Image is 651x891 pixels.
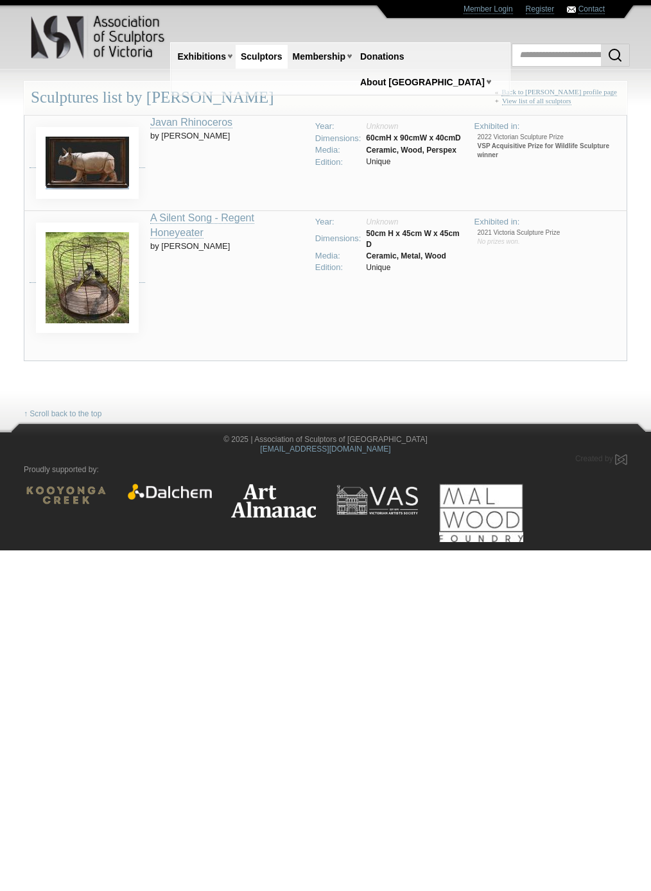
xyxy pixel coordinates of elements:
img: Chris Stubbs [36,127,139,199]
img: Search [607,47,623,63]
img: Mal Wood Foundry [439,484,524,541]
div: « + [495,88,620,110]
a: Back to [PERSON_NAME] profile page [501,88,617,96]
a: Javan Rhinoceros [150,117,232,128]
img: Created by Marby [615,454,627,465]
span: Exhibited in: [474,121,520,131]
a: Membership [288,45,351,69]
div: © 2025 | Association of Sculptors of [GEOGRAPHIC_DATA] [14,435,637,454]
td: Media: [313,250,364,262]
li: 2022 Victorian Sculpture Prize [478,133,621,142]
a: Exhibitions [173,45,231,69]
p: Proudly supported by: [24,465,627,475]
li: 2021 Victoria Sculpture Prize [478,228,621,237]
span: Exhibited in: [474,217,520,226]
img: Dalchem Products [128,484,213,500]
a: Donations [355,45,409,69]
td: by [PERSON_NAME] [150,115,308,211]
span: Unknown [366,122,398,131]
img: logo.png [30,13,167,62]
img: Art Almanac [231,484,316,518]
strong: VSP Acquisitive Prize for Wildlife Sculpture winner [478,142,610,158]
a: Contact [578,4,605,14]
img: Contact ASV [567,6,576,13]
td: Edition: [313,157,364,169]
span: No prizes won. [478,238,520,245]
span: Unknown [366,217,398,226]
a: [EMAIL_ADDRESS][DOMAIN_NAME] [260,445,390,454]
td: Edition: [313,262,364,274]
a: Sculptors [236,45,288,69]
a: Register [526,4,555,14]
td: Year: [313,216,364,228]
td: Dimensions: [313,133,364,145]
a: Created by [575,454,627,463]
div: Sculptures list by [PERSON_NAME] [24,81,627,115]
strong: 60cmH x 90cmW x 40cmD [366,133,460,142]
td: Media: [313,144,364,157]
img: Kooyonga Wines [24,484,108,507]
td: Year: [313,121,364,133]
td: Dimensions: [313,228,364,250]
strong: Ceramic, Metal, Wood [366,251,446,260]
span: Created by [575,454,613,463]
strong: Ceramic, Wood, Perspex [366,146,456,155]
a: ↑ Scroll back to the top [24,409,101,419]
a: Member Login [464,4,513,14]
td: Unique [363,157,463,169]
td: Unique [363,262,464,274]
strong: 50cm H x 45cm W x 45cm D [366,229,459,249]
img: Chris Stubbs [36,223,139,333]
a: About [GEOGRAPHIC_DATA] [355,71,490,94]
a: View list of all sculptors [502,97,571,105]
a: A Silent Song - Regent Honeyeater [150,212,254,239]
img: Victorian Artists Society [335,484,420,516]
td: by [PERSON_NAME] [150,211,308,361]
